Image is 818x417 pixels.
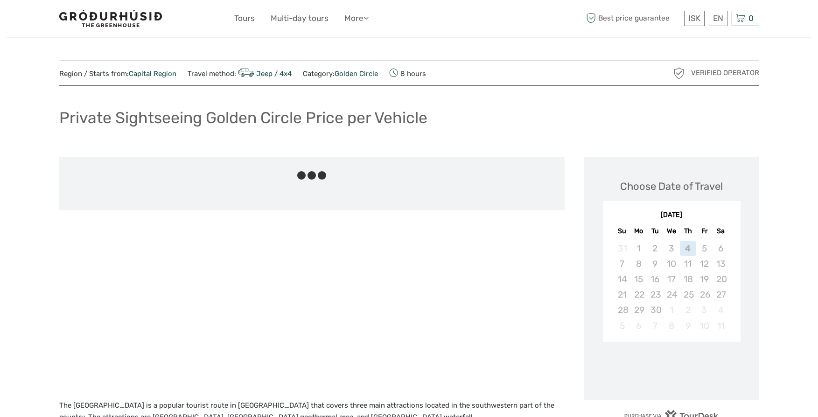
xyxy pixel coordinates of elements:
div: Not available Thursday, October 2nd, 2025 [680,302,696,318]
img: verified_operator_grey_128.png [671,66,686,81]
div: Not available Sunday, August 31st, 2025 [614,241,630,256]
div: Not available Saturday, September 6th, 2025 [713,241,729,256]
div: Not available Tuesday, September 30th, 2025 [647,302,663,318]
div: Not available Tuesday, September 23rd, 2025 [647,287,663,302]
div: Not available Sunday, September 7th, 2025 [614,256,630,271]
span: Category: [303,69,378,79]
div: Not available Friday, September 19th, 2025 [696,271,713,287]
div: Choose Date of Travel [620,179,723,194]
div: Th [680,225,696,237]
div: Mo [630,225,647,237]
div: Not available Wednesday, September 3rd, 2025 [663,241,679,256]
div: Not available Sunday, September 28th, 2025 [614,302,630,318]
div: Not available Sunday, October 5th, 2025 [614,318,630,334]
div: Not available Saturday, October 4th, 2025 [713,302,729,318]
div: Not available Wednesday, September 24th, 2025 [663,287,679,302]
div: Not available Thursday, September 4th, 2025 [680,241,696,256]
div: Not available Friday, October 3rd, 2025 [696,302,713,318]
div: Not available Monday, September 22nd, 2025 [630,287,647,302]
div: month 2025-09 [606,241,737,334]
div: Tu [647,225,663,237]
div: Not available Saturday, October 11th, 2025 [713,318,729,334]
span: Travel method: [188,67,292,80]
span: Region / Starts from: [59,69,176,79]
a: Tours [234,12,255,25]
img: 1578-341a38b5-ce05-4595-9f3d-b8aa3718a0b3_logo_small.jpg [59,10,162,27]
div: Not available Tuesday, September 16th, 2025 [647,271,663,287]
div: Not available Saturday, September 20th, 2025 [713,271,729,287]
div: EN [709,11,727,26]
div: Not available Friday, October 10th, 2025 [696,318,713,334]
div: Sa [713,225,729,237]
div: Not available Tuesday, October 7th, 2025 [647,318,663,334]
div: Not available Monday, September 29th, 2025 [630,302,647,318]
a: Capital Region [129,69,176,78]
span: 8 hours [389,67,426,80]
div: Not available Saturday, September 13th, 2025 [713,256,729,271]
span: ISK [688,14,700,23]
span: 0 [747,14,755,23]
div: [DATE] [603,210,741,220]
div: Not available Wednesday, September 10th, 2025 [663,256,679,271]
a: Multi-day tours [271,12,329,25]
div: Not available Thursday, September 11th, 2025 [680,256,696,271]
div: Not available Saturday, September 27th, 2025 [713,287,729,302]
div: Not available Tuesday, September 9th, 2025 [647,256,663,271]
a: Golden Circle [335,69,378,78]
div: Not available Thursday, October 9th, 2025 [680,318,696,334]
div: We [663,225,679,237]
div: Not available Monday, September 1st, 2025 [630,241,647,256]
div: Not available Wednesday, September 17th, 2025 [663,271,679,287]
a: More [344,12,369,25]
a: Jeep / 4x4 [236,69,292,78]
div: Loading... [669,366,675,372]
div: Not available Thursday, September 25th, 2025 [680,287,696,302]
div: Not available Wednesday, October 8th, 2025 [663,318,679,334]
h1: Private Sightseeing Golden Circle Price per Vehicle [59,108,427,127]
div: Not available Wednesday, October 1st, 2025 [663,302,679,318]
div: Not available Monday, October 6th, 2025 [630,318,647,334]
span: Verified Operator [691,68,759,78]
div: Not available Sunday, September 14th, 2025 [614,271,630,287]
div: Not available Sunday, September 21st, 2025 [614,287,630,302]
div: Not available Friday, September 5th, 2025 [696,241,713,256]
div: Su [614,225,630,237]
div: Not available Tuesday, September 2nd, 2025 [647,241,663,256]
div: Not available Monday, September 15th, 2025 [630,271,647,287]
div: Fr [696,225,713,237]
div: Not available Friday, September 12th, 2025 [696,256,713,271]
span: Best price guarantee [584,11,682,26]
div: Not available Friday, September 26th, 2025 [696,287,713,302]
div: Not available Monday, September 8th, 2025 [630,256,647,271]
div: Not available Thursday, September 18th, 2025 [680,271,696,287]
